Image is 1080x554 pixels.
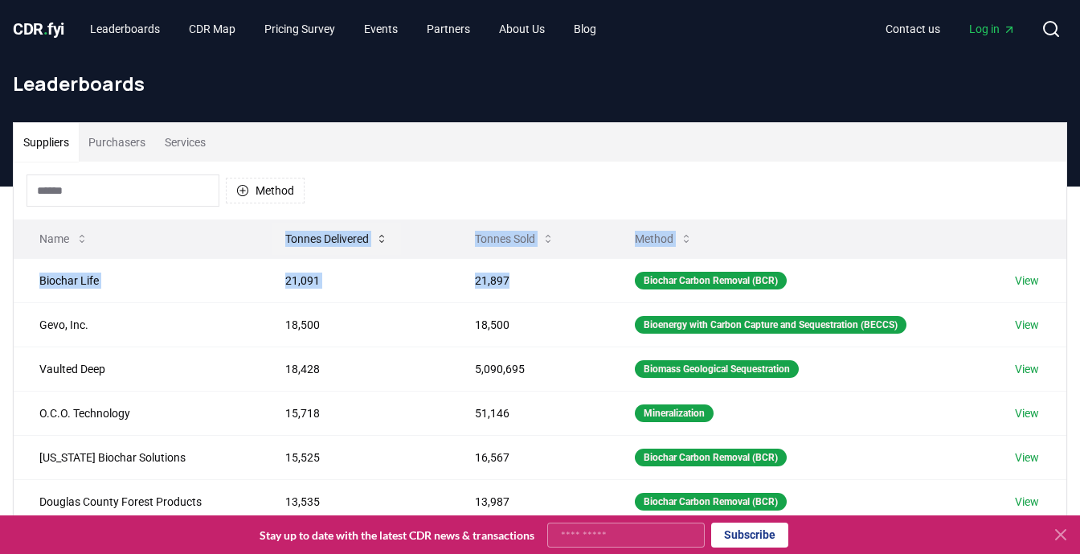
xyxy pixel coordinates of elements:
td: 51,146 [449,391,610,435]
a: View [1015,273,1039,289]
td: 15,718 [260,391,448,435]
a: Partners [414,14,483,43]
div: Biochar Carbon Removal (BCR) [635,272,787,289]
a: About Us [486,14,558,43]
td: Vaulted Deep [14,347,260,391]
div: Biochar Carbon Removal (BCR) [635,449,787,466]
a: View [1015,405,1039,421]
button: Method [226,178,305,203]
button: Tonnes Delivered [272,223,401,255]
nav: Main [873,14,1029,43]
div: Bioenergy with Carbon Capture and Sequestration (BECCS) [635,316,906,334]
a: Blog [561,14,609,43]
a: View [1015,449,1039,466]
a: Leaderboards [77,14,173,43]
button: Tonnes Sold [462,223,567,255]
td: Biochar Life [14,258,260,302]
td: Gevo, Inc. [14,302,260,347]
button: Name [27,223,101,255]
a: Events [351,14,411,43]
span: Log in [969,21,1016,37]
td: 15,525 [260,435,448,479]
div: Mineralization [635,404,714,422]
td: 18,500 [260,302,448,347]
div: Biomass Geological Sequestration [635,360,799,378]
button: Services [155,123,215,162]
nav: Main [77,14,609,43]
span: CDR fyi [13,19,64,39]
td: 18,428 [260,347,448,391]
div: Biochar Carbon Removal (BCR) [635,493,787,511]
td: 18,500 [449,302,610,347]
a: Log in [956,14,1029,43]
a: View [1015,317,1039,333]
td: 21,091 [260,258,448,302]
button: Suppliers [14,123,79,162]
span: . [43,19,48,39]
button: Method [622,223,706,255]
td: O.C.O. Technology [14,391,260,435]
button: Purchasers [79,123,155,162]
a: Contact us [873,14,953,43]
td: 16,567 [449,435,610,479]
td: 13,987 [449,479,610,523]
td: 13,535 [260,479,448,523]
td: 21,897 [449,258,610,302]
a: CDR Map [176,14,248,43]
td: [US_STATE] Biochar Solutions [14,435,260,479]
a: Pricing Survey [252,14,348,43]
a: CDR.fyi [13,18,64,40]
h1: Leaderboards [13,71,1067,96]
td: Douglas County Forest Products [14,479,260,523]
a: View [1015,494,1039,510]
a: View [1015,361,1039,377]
td: 5,090,695 [449,347,610,391]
